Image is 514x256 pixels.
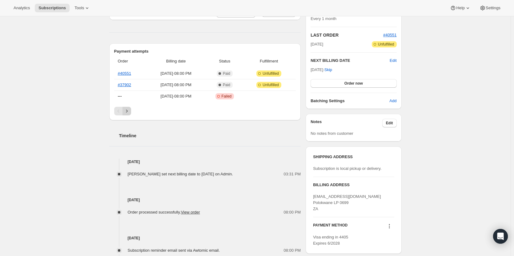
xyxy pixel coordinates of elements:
[118,94,122,98] span: ---
[386,121,393,126] span: Edit
[390,58,396,64] button: Edit
[223,71,230,76] span: Paid
[383,32,396,38] button: #40551
[321,65,336,75] button: Skip
[122,107,131,115] button: Next
[313,182,394,188] h3: BILLING ADDRESS
[378,42,394,47] span: Unfulfilled
[386,96,400,106] button: Add
[382,119,397,127] button: Edit
[74,6,84,10] span: Tools
[263,71,279,76] span: Unfulfilled
[114,54,147,68] th: Order
[311,32,383,38] h2: LAST ORDER
[109,235,301,241] h4: [DATE]
[284,209,301,215] span: 08:00 PM
[38,6,66,10] span: Subscriptions
[389,98,396,104] span: Add
[263,82,279,87] span: Unfulfilled
[313,194,381,211] span: [EMAIL_ADDRESS][DOMAIN_NAME] Polokwane LP 0699 ZA
[181,210,200,214] a: View order
[128,172,233,176] span: [PERSON_NAME] set next billing date to [DATE] on Admin.
[311,98,389,104] h6: Batching Settings
[128,248,220,253] span: Subscription reminder email sent via Awtomic email.
[311,58,390,64] h2: NEXT BILLING DATE
[324,67,332,73] span: Skip
[383,33,396,37] a: #40551
[128,210,200,214] span: Order processed successfully.
[118,82,131,87] a: #37902
[344,81,363,86] span: Order now
[14,6,30,10] span: Analytics
[311,79,396,88] button: Order now
[148,93,204,99] span: [DATE] · 08:00 PM
[207,58,242,64] span: Status
[109,159,301,165] h4: [DATE]
[223,82,230,87] span: Paid
[148,58,204,64] span: Billing date
[311,131,353,136] span: No notes from customer
[311,67,332,72] span: [DATE] ·
[148,82,204,88] span: [DATE] · 08:00 PM
[284,171,301,177] span: 03:31 PM
[222,94,232,99] span: Failed
[313,235,348,246] span: Visa ending in 4405 Expires 6/2028
[493,229,508,244] div: Open Intercom Messenger
[313,223,347,231] h3: PAYMENT METHOD
[114,48,296,54] h2: Payment attempts
[118,71,131,76] a: #40551
[311,16,336,21] span: Every 1 month
[446,4,474,12] button: Help
[313,154,394,160] h3: SHIPPING ADDRESS
[486,6,500,10] span: Settings
[35,4,70,12] button: Subscriptions
[119,133,301,139] h2: Timeline
[311,119,382,127] h3: Notes
[313,166,381,171] span: Subscription is local pickup or delivery.
[114,107,296,115] nav: Pagination
[10,4,34,12] button: Analytics
[148,70,204,77] span: [DATE] · 08:00 PM
[284,247,301,254] span: 08:00 PM
[246,58,292,64] span: Fulfillment
[109,197,301,203] h4: [DATE]
[476,4,504,12] button: Settings
[71,4,94,12] button: Tools
[311,41,323,47] span: [DATE]
[456,6,464,10] span: Help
